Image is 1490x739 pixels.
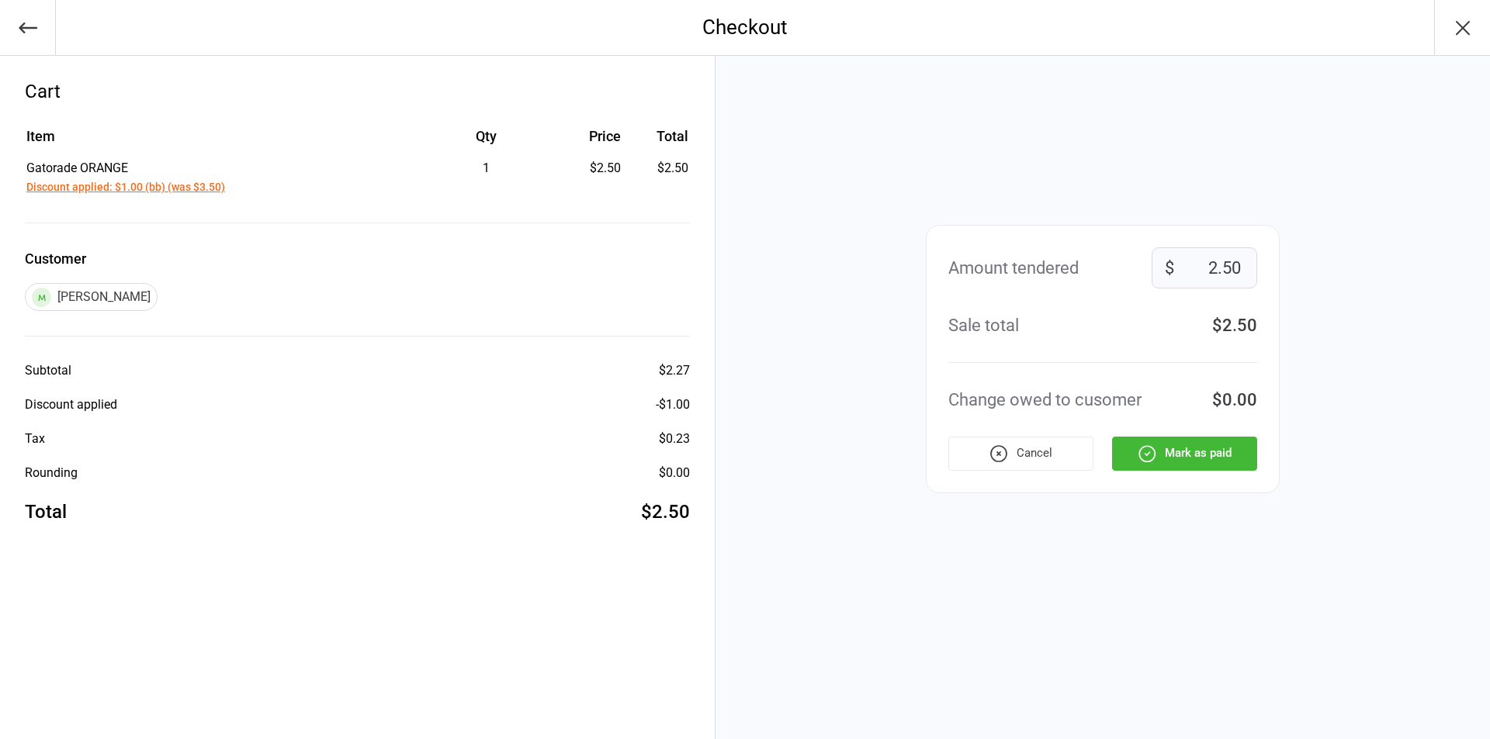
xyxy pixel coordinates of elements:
th: Item [26,126,418,157]
div: $0.00 [659,464,690,482]
div: $2.50 [641,498,690,526]
div: $0.00 [1212,387,1257,413]
th: Qty [419,126,553,157]
div: Discount applied [25,395,117,414]
div: Amount tendered [948,255,1079,281]
div: $0.23 [659,430,690,448]
div: Change owed to cusomer [948,387,1142,413]
button: Discount applied: $1.00 (bb) (was $3.50) [26,179,225,195]
button: Mark as paid [1112,437,1257,471]
div: - $1.00 [656,395,690,414]
div: Cart [25,78,690,105]
label: Customer [25,248,690,269]
div: Price [555,126,620,147]
div: $2.27 [659,361,690,380]
span: Gatorade ORANGE [26,161,128,175]
div: Subtotal [25,361,71,380]
div: [PERSON_NAME] [25,283,158,311]
td: $2.50 [627,159,688,196]
button: Cancel [948,437,1093,471]
div: Sale total [948,313,1019,338]
th: Total [627,126,688,157]
div: Tax [25,430,45,448]
span: $ [1165,255,1174,281]
div: 1 [419,159,553,178]
div: $2.50 [1212,313,1257,338]
div: Total [25,498,67,526]
div: Rounding [25,464,78,482]
div: $2.50 [555,159,620,178]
